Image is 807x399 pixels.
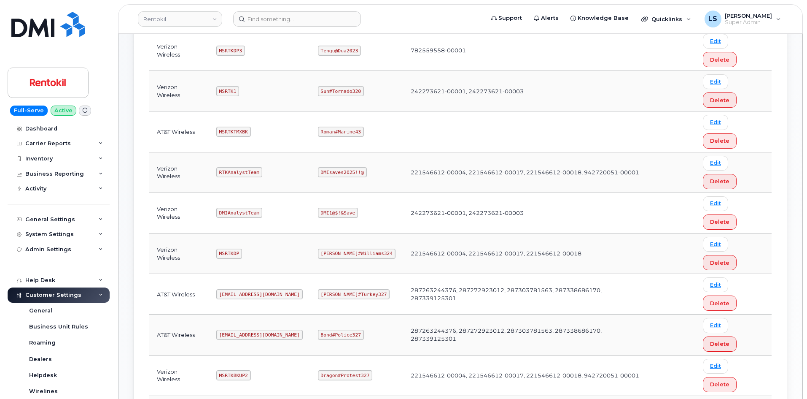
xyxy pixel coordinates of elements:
td: Verizon Wireless [149,233,209,274]
td: AT&T Wireless [149,315,209,355]
code: [EMAIL_ADDRESS][DOMAIN_NAME] [216,289,303,299]
a: Edit [703,115,728,130]
code: DMIsaves2025!!@ [318,167,367,177]
code: MSRTKBKUP2 [216,370,251,380]
button: Delete [703,296,737,311]
a: Alerts [528,10,565,27]
td: Verizon Wireless [149,356,209,396]
span: Delete [710,380,729,388]
code: Tengu@Dua2023 [318,46,361,56]
code: Dragon#Protest327 [318,370,373,380]
td: Verizon Wireless [149,71,209,111]
input: Find something... [233,11,361,27]
button: Delete [703,174,737,189]
button: Delete [703,214,737,230]
a: Edit [703,359,728,374]
a: Edit [703,237,728,252]
a: Support [485,10,528,27]
button: Delete [703,337,737,352]
td: Verizon Wireless [149,152,209,193]
td: 221546612-00004, 221546612-00017, 221546612-00018, 942720051-00001 [403,152,648,193]
span: Delete [710,218,729,226]
span: Delete [710,340,729,348]
div: Quicklinks [635,11,697,27]
a: Edit [703,318,728,333]
span: Delete [710,299,729,307]
code: MSRTK1 [216,86,239,96]
span: Delete [710,96,729,104]
code: MSRTKDP3 [216,46,245,56]
code: DMI1@$!&Save [318,208,358,218]
a: Edit [703,74,728,89]
span: Super Admin [725,19,772,26]
span: Quicklinks [651,16,682,22]
code: MSRTKTMXBK [216,127,251,137]
a: Edit [703,277,728,292]
code: DMIAnalystTeam [216,208,262,218]
iframe: Messenger Launcher [770,362,801,393]
span: Support [498,14,522,22]
button: Delete [703,255,737,270]
td: 221546612-00004, 221546612-00017, 221546612-00018 [403,233,648,274]
a: Rentokil [138,11,222,27]
td: 221546612-00004, 221546612-00017, 221546612-00018, 942720051-00001 [403,356,648,396]
span: Delete [710,137,729,145]
span: Alerts [541,14,559,22]
span: Knowledge Base [578,14,629,22]
td: 242273621-00001, 242273621-00003 [403,193,648,233]
code: Bond#Police327 [318,330,364,340]
td: AT&T Wireless [149,111,209,152]
td: 287263244376, 287272923012, 287303781563, 287338686170, 287339125301 [403,315,648,355]
code: Sun#Tornado320 [318,86,364,96]
code: RTKAnalystTeam [216,167,262,177]
a: Edit [703,34,728,49]
td: 242273621-00001, 242273621-00003 [403,71,648,111]
span: [PERSON_NAME] [725,12,772,19]
span: Delete [710,259,729,267]
td: Verizon Wireless [149,193,209,233]
button: Delete [703,92,737,108]
button: Delete [703,133,737,149]
button: Delete [703,377,737,392]
a: Edit [703,156,728,171]
div: Luke Schroeder [699,11,787,27]
code: [EMAIL_ADDRESS][DOMAIN_NAME] [216,330,303,340]
span: Delete [710,56,729,64]
td: 782559558-00001 [403,30,648,71]
code: [PERSON_NAME]#Williams324 [318,249,395,259]
td: AT&T Wireless [149,274,209,315]
button: Delete [703,52,737,67]
a: Knowledge Base [565,10,635,27]
code: [PERSON_NAME]#Turkey327 [318,289,390,299]
td: Verizon Wireless [149,30,209,71]
code: Roman#Marine43 [318,127,364,137]
span: Delete [710,177,729,185]
code: MSRTKDP [216,249,242,259]
a: Edit [703,196,728,211]
span: LS [708,14,717,24]
td: 287263244376, 287272923012, 287303781563, 287338686170, 287339125301 [403,274,648,315]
